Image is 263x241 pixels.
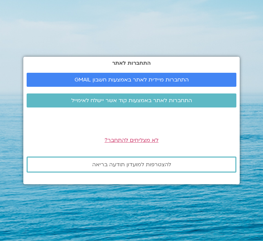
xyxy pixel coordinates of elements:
h2: התחברות לאתר [27,60,236,66]
span: התחברות לאתר באמצעות קוד אשר יישלח לאימייל [71,97,192,103]
span: להצטרפות למועדון תודעה בריאה [92,162,171,168]
a: להצטרפות למועדון תודעה בריאה [27,157,236,173]
a: התחברות מיידית לאתר באמצעות חשבון GMAIL [27,73,236,87]
span: התחברות מיידית לאתר באמצעות חשבון GMAIL [75,77,189,83]
a: לא מצליחים להתחבר? [105,137,158,144]
a: התחברות לאתר באמצעות קוד אשר יישלח לאימייל [27,93,236,107]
